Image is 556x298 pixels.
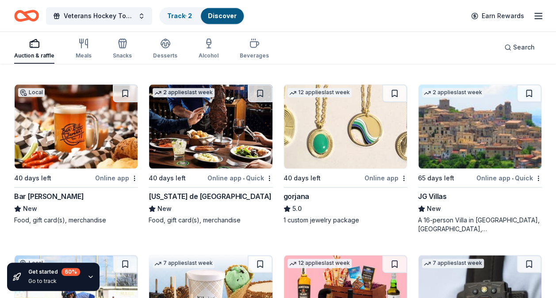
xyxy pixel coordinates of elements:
button: Search [497,38,542,56]
button: Beverages [240,34,269,64]
button: Desserts [153,34,177,64]
div: 2 applies last week [153,88,215,97]
div: Food, gift card(s), merchandise [149,216,272,225]
div: 7 applies last week [422,259,484,268]
div: Meals [76,52,92,59]
a: Image for Bar Bill TavernLocal40 days leftOnline appBar [PERSON_NAME]NewFood, gift card(s), merch... [14,84,138,225]
div: Get started [28,268,80,276]
img: Image for gorjana [284,84,407,168]
div: Snacks [113,52,132,59]
div: Online app [364,172,407,183]
div: Go to track [28,278,80,285]
div: [US_STATE] de [GEOGRAPHIC_DATA] [149,191,272,202]
div: 60 % [61,268,80,276]
div: Local [18,88,45,97]
button: Alcohol [199,34,219,64]
div: gorjana [284,191,309,202]
img: Image for Bar Bill Tavern [15,84,138,168]
button: Track· 2Discover [159,7,245,25]
div: 1 custom jewelry package [284,216,407,225]
div: 40 days left [284,173,321,183]
div: Auction & raffle [14,52,54,59]
div: Online app Quick [476,172,542,183]
div: A 16-person Villa in [GEOGRAPHIC_DATA], [GEOGRAPHIC_DATA], [GEOGRAPHIC_DATA] for 7days/6nights (R... [418,216,542,233]
div: 65 days left [418,173,454,183]
button: Snacks [113,34,132,64]
span: • [512,175,514,182]
div: JG Villas [418,191,446,202]
button: Veterans Hockey Tournament 10th annual [46,7,152,25]
div: 12 applies last week [288,88,352,97]
div: 40 days left [149,173,186,183]
a: Home [14,5,39,26]
div: Online app [95,172,138,183]
div: Online app Quick [207,172,273,183]
div: 40 days left [14,173,51,183]
span: New [23,203,37,214]
div: Alcohol [199,52,219,59]
a: Discover [208,12,237,19]
a: Image for JG Villas2 applieslast week65 days leftOnline app•QuickJG VillasNewA 16-person Villa in... [418,84,542,233]
img: Image for Texas de Brazil [149,84,272,168]
span: Veterans Hockey Tournament 10th annual [64,11,134,21]
a: Image for gorjana12 applieslast week40 days leftOnline appgorjana5.01 custom jewelry package [284,84,407,225]
div: Desserts [153,52,177,59]
span: 5.0 [292,203,302,214]
div: Bar [PERSON_NAME] [14,191,84,202]
a: Image for Texas de Brazil2 applieslast week40 days leftOnline app•Quick[US_STATE] de [GEOGRAPHIC_... [149,84,272,225]
div: 2 applies last week [422,88,484,97]
span: Search [513,42,535,53]
div: 12 applies last week [288,259,352,268]
span: • [243,175,245,182]
img: Image for JG Villas [418,84,541,168]
div: 7 applies last week [153,259,215,268]
button: Auction & raffle [14,34,54,64]
div: Beverages [240,52,269,59]
a: Earn Rewards [466,8,529,24]
button: Meals [76,34,92,64]
div: Food, gift card(s), merchandise [14,216,138,225]
a: Track· 2 [167,12,192,19]
span: New [157,203,172,214]
span: New [427,203,441,214]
